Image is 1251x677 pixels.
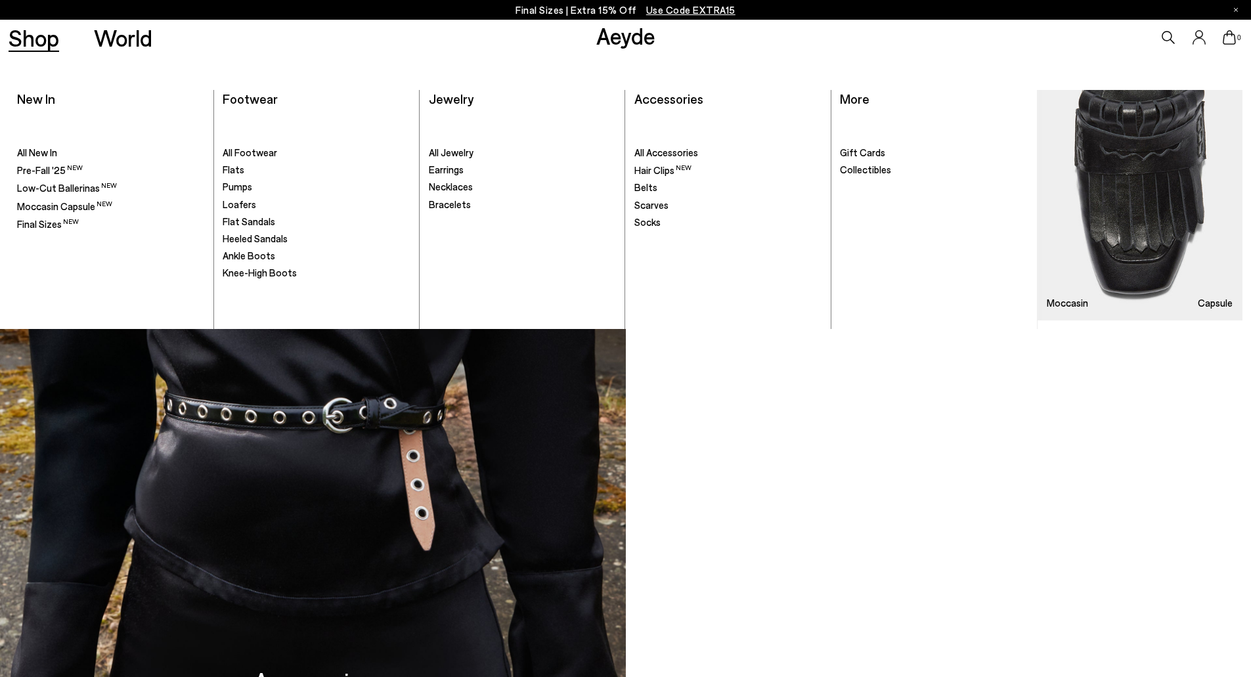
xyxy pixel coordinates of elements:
[17,146,57,158] span: All New In
[17,218,79,230] span: Final Sizes
[223,198,256,210] span: Loafers
[1198,298,1233,308] h3: Capsule
[429,164,617,177] a: Earrings
[634,146,698,158] span: All Accessories
[634,216,661,228] span: Socks
[429,91,473,106] a: Jewelry
[9,26,59,49] a: Shop
[840,164,1028,177] a: Collectibles
[634,199,822,212] a: Scarves
[840,146,1028,160] a: Gift Cards
[840,146,885,158] span: Gift Cards
[223,250,275,261] span: Ankle Boots
[223,215,410,229] a: Flat Sandals
[840,91,869,106] a: More
[223,91,278,106] a: Footwear
[634,216,822,229] a: Socks
[1038,90,1242,320] img: Mobile_e6eede4d-78b8-4bd1-ae2a-4197e375e133_900x.jpg
[17,217,205,231] a: Final Sizes
[223,164,244,175] span: Flats
[429,198,471,210] span: Bracelets
[1038,90,1242,320] a: Moccasin Capsule
[1223,30,1236,45] a: 0
[17,181,205,195] a: Low-Cut Ballerinas
[646,4,735,16] span: Navigate to /collections/ss25-final-sizes
[17,146,205,160] a: All New In
[429,181,473,192] span: Necklaces
[596,22,655,49] a: Aeyde
[17,182,117,194] span: Low-Cut Ballerinas
[223,232,288,244] span: Heeled Sandals
[634,164,691,176] span: Hair Clips
[634,91,703,106] a: Accessories
[1236,34,1242,41] span: 0
[634,164,822,177] a: Hair Clips
[516,2,735,18] p: Final Sizes | Extra 15% Off
[17,200,205,213] a: Moccasin Capsule
[223,164,410,177] a: Flats
[429,181,617,194] a: Necklaces
[17,91,55,106] a: New In
[1047,298,1088,308] h3: Moccasin
[634,199,669,211] span: Scarves
[17,200,112,212] span: Moccasin Capsule
[634,181,822,194] a: Belts
[429,164,464,175] span: Earrings
[223,198,410,211] a: Loafers
[223,267,297,278] span: Knee-High Boots
[223,146,277,158] span: All Footwear
[840,164,891,175] span: Collectibles
[17,164,205,177] a: Pre-Fall '25
[223,146,410,160] a: All Footwear
[429,146,473,158] span: All Jewelry
[223,215,275,227] span: Flat Sandals
[94,26,152,49] a: World
[17,164,83,176] span: Pre-Fall '25
[223,250,410,263] a: Ankle Boots
[223,181,252,192] span: Pumps
[223,232,410,246] a: Heeled Sandals
[429,198,617,211] a: Bracelets
[634,181,657,193] span: Belts
[223,267,410,280] a: Knee-High Boots
[634,146,822,160] a: All Accessories
[223,181,410,194] a: Pumps
[429,146,617,160] a: All Jewelry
